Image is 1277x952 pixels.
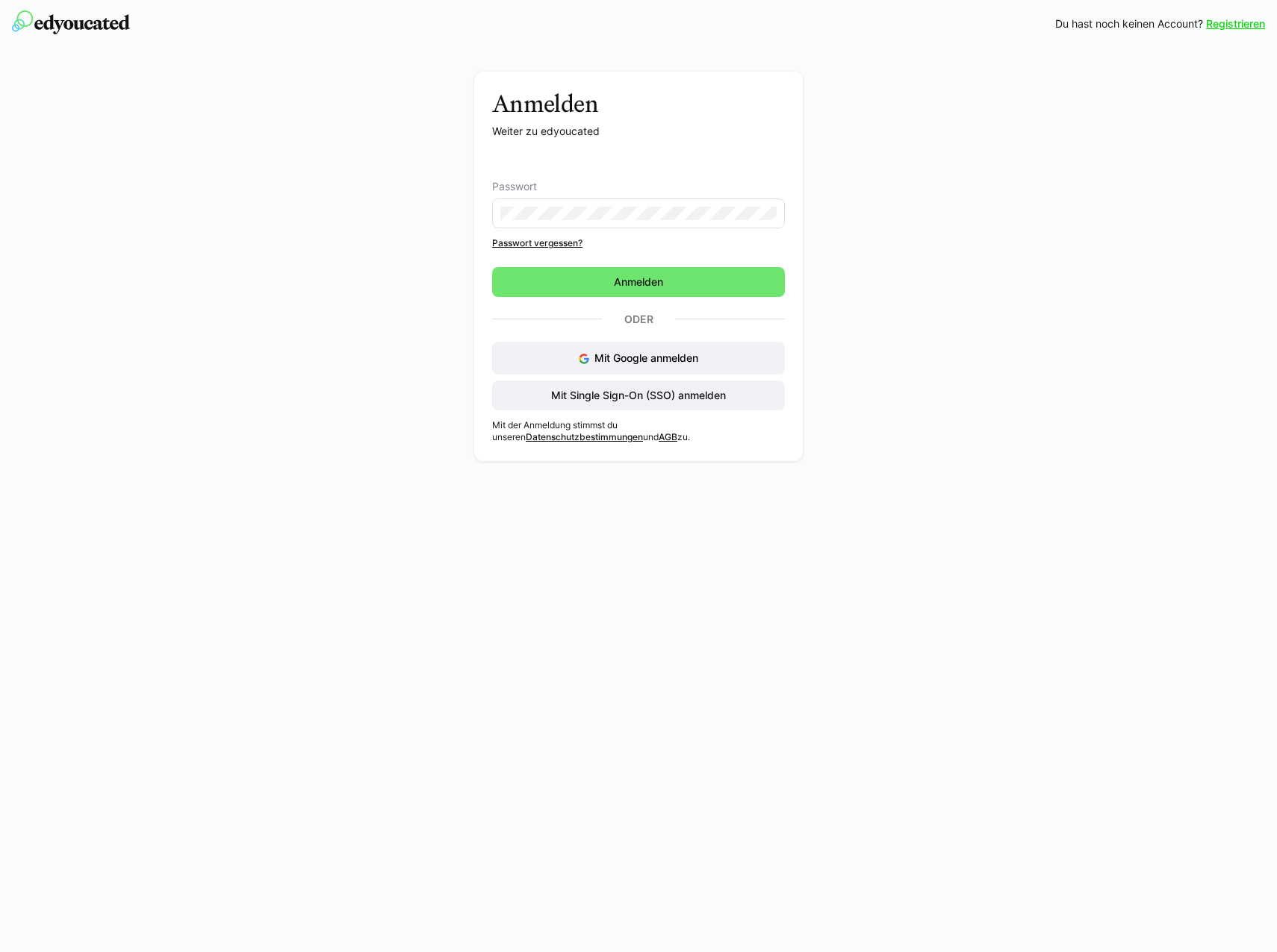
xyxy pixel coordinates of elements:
span: Du hast noch keinen Account? [1055,16,1203,31]
p: Oder [602,309,675,330]
button: Anmelden [492,267,785,297]
p: Mit der Anmeldung stimmst du unseren und zu. [492,419,785,443]
h3: Anmelden [492,90,785,118]
span: Mit Single Sign-On (SSO) anmelden [549,388,728,403]
span: Mit Google anmelden [594,351,698,364]
p: Weiter zu edyoucated [492,124,785,139]
button: Mit Single Sign-On (SSO) anmelden [492,381,785,410]
a: Registrieren [1206,16,1265,31]
span: Passwort [492,181,537,192]
button: Mit Google anmelden [492,342,785,375]
img: edyoucated [12,10,130,34]
a: AGB [659,431,677,442]
span: Anmelden [612,275,665,289]
a: Passwort vergessen? [492,237,785,249]
a: Datenschutzbestimmungen [526,431,643,442]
